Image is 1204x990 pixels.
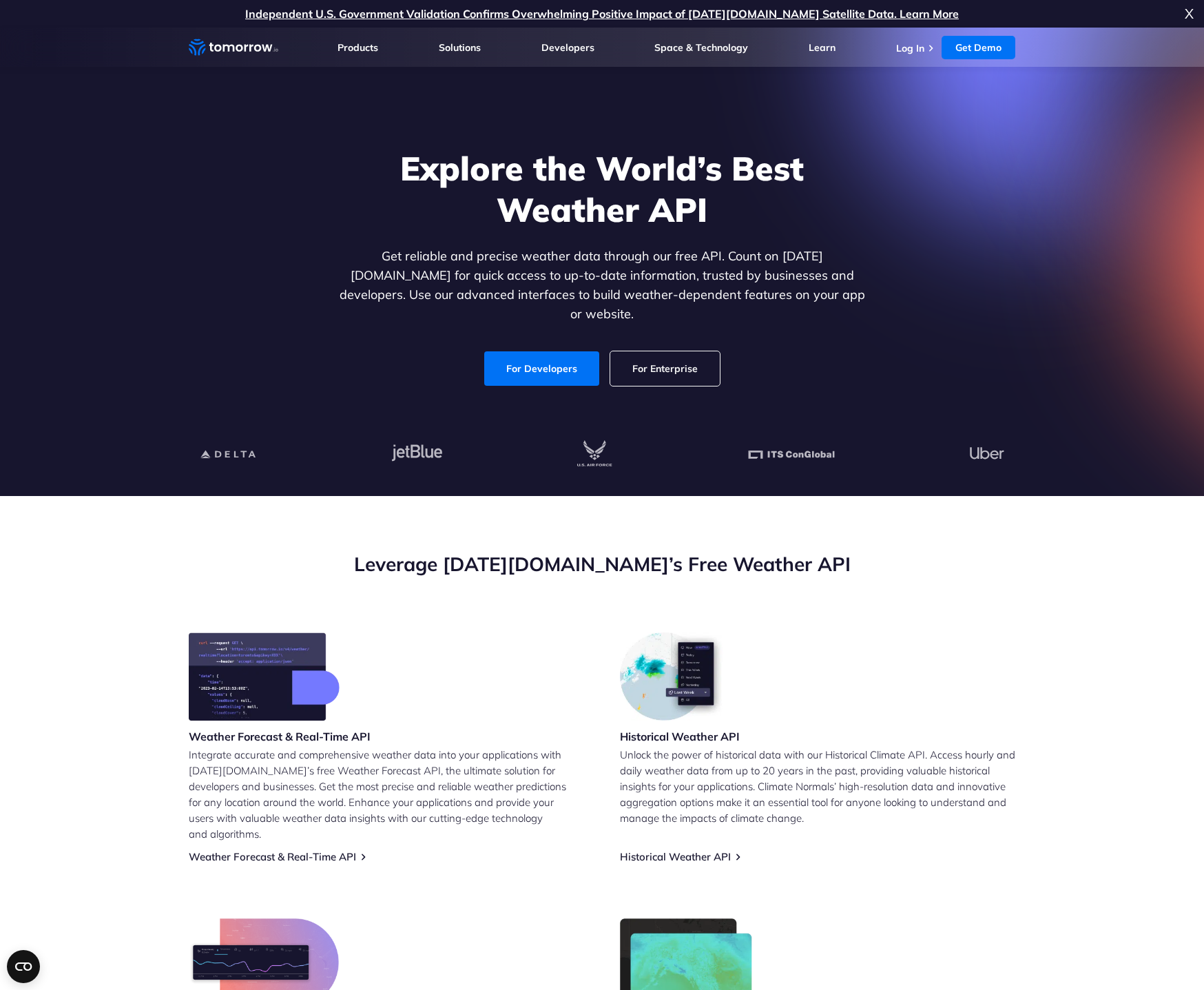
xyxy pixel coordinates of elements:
[620,729,740,744] h3: Historical Weather API
[189,37,278,58] a: Home link
[541,41,594,54] a: Developers
[654,41,748,54] a: Space & Technology
[189,747,584,842] p: Integrate accurate and comprehensive weather data into your applications with [DATE][DOMAIN_NAME]...
[896,42,924,54] a: Log In
[189,551,1015,577] h2: Leverage [DATE][DOMAIN_NAME]’s Free Weather API
[439,41,481,54] a: Solutions
[620,747,1015,826] p: Unlock the power of historical data with our Historical Climate API. Access hourly and daily weat...
[610,351,720,386] a: For Enterprise
[245,7,959,21] a: Independent U.S. Government Validation Confirms Overwhelming Positive Impact of [DATE][DOMAIN_NAM...
[189,850,356,863] a: Weather Forecast & Real-Time API
[336,147,868,230] h1: Explore the World’s Best Weather API
[484,351,599,386] a: For Developers
[620,850,731,863] a: Historical Weather API
[338,41,378,54] a: Products
[7,950,40,983] button: Open CMP widget
[809,41,835,54] a: Learn
[336,247,868,324] p: Get reliable and precise weather data through our free API. Count on [DATE][DOMAIN_NAME] for quic...
[942,36,1015,59] a: Get Demo
[189,729,371,744] h3: Weather Forecast & Real-Time API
